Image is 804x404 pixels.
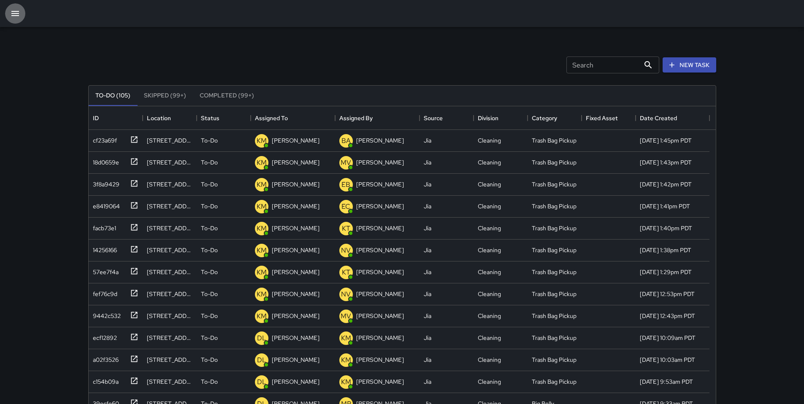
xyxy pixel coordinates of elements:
div: ID [93,106,99,130]
div: 8/19/2025, 1:45pm PDT [640,136,692,145]
button: To-Do (105) [89,86,137,106]
p: [PERSON_NAME] [356,136,404,145]
p: KM [257,136,267,146]
p: To-Do [201,136,218,145]
p: KM [257,289,267,299]
p: [PERSON_NAME] [356,334,404,342]
div: 9442c532 [89,308,121,320]
div: Cleaning [478,202,501,210]
button: Completed (99+) [193,86,261,106]
p: [PERSON_NAME] [356,312,404,320]
p: KM [257,202,267,212]
p: [PERSON_NAME] [272,136,319,145]
div: 8/19/2025, 12:43pm PDT [640,312,695,320]
div: 57ee7f4a [89,264,119,276]
div: Jia [424,158,431,167]
div: Trash Bag Pickup [532,180,577,189]
p: [PERSON_NAME] [272,224,319,232]
div: Jia [424,246,431,254]
p: [PERSON_NAME] [356,356,404,364]
div: Status [201,106,219,130]
div: 1123 Folsom Street [147,224,192,232]
p: To-Do [201,246,218,254]
p: MV [341,158,351,168]
div: Cleaning [478,334,501,342]
div: Jia [424,268,431,276]
div: 8/19/2025, 1:41pm PDT [640,202,690,210]
div: Jia [424,377,431,386]
div: Assigned To [255,106,288,130]
div: Cleaning [478,180,501,189]
div: 160 Kissling Street [147,180,192,189]
div: Assigned By [339,106,373,130]
p: [PERSON_NAME] [272,202,319,210]
div: Division [474,106,528,130]
div: Fixed Asset [586,106,618,130]
p: To-Do [201,290,218,298]
p: [PERSON_NAME] [272,246,319,254]
div: Location [143,106,197,130]
div: 953 Harrison Street [147,246,192,254]
p: KT [342,267,350,277]
p: KM [257,158,267,168]
p: EC [341,202,350,212]
button: New Task [663,57,716,73]
p: [PERSON_NAME] [272,268,319,276]
div: 66 Lafayette Street [147,377,192,386]
p: [PERSON_NAME] [356,158,404,167]
div: Trash Bag Pickup [532,334,577,342]
div: 8/19/2025, 1:29pm PDT [640,268,692,276]
div: 1020 Harrison Street [147,158,192,167]
p: [PERSON_NAME] [272,356,319,364]
div: 451 6th Street [147,290,192,298]
p: DL [257,377,266,387]
div: Cleaning [478,268,501,276]
div: Trash Bag Pickup [532,268,577,276]
div: Trash Bag Pickup [532,202,577,210]
p: KM [257,311,267,321]
p: To-Do [201,202,218,210]
div: 1048 Folsom Street [147,136,192,145]
div: e8419064 [89,199,120,210]
div: 1048 Folsom Street [147,312,192,320]
p: To-Do [201,268,218,276]
p: BA [341,136,351,146]
div: Fixed Asset [582,106,636,130]
p: [PERSON_NAME] [272,312,319,320]
div: Trash Bag Pickup [532,136,577,145]
div: 3f8a9429 [89,177,119,189]
p: [PERSON_NAME] [356,246,404,254]
div: Category [528,106,582,130]
div: 8/19/2025, 10:09am PDT [640,334,696,342]
div: a02f3526 [89,352,119,364]
div: Trash Bag Pickup [532,377,577,386]
p: KM [257,267,267,277]
div: Jia [424,356,431,364]
p: KM [257,245,267,256]
div: Trash Bag Pickup [532,158,577,167]
div: 1123 Folsom Street [147,268,192,276]
p: To-Do [201,356,218,364]
div: Jia [424,180,431,189]
div: 8/19/2025, 9:53am PDT [640,377,693,386]
p: [PERSON_NAME] [272,334,319,342]
div: 8/19/2025, 10:03am PDT [640,356,695,364]
div: Trash Bag Pickup [532,224,577,232]
div: Trash Bag Pickup [532,290,577,298]
p: EB [341,180,350,190]
div: Cleaning [478,356,501,364]
div: Category [532,106,557,130]
div: 8/19/2025, 1:40pm PDT [640,224,692,232]
div: 1000 Brannan Street [147,334,192,342]
p: KT [342,224,350,234]
p: To-Do [201,377,218,386]
p: NV [341,289,351,299]
div: Trash Bag Pickup [532,312,577,320]
div: fef76c9d [89,286,117,298]
div: 8/19/2025, 1:42pm PDT [640,180,692,189]
div: ecf12892 [89,330,117,342]
p: DL [257,333,266,343]
p: To-Do [201,180,218,189]
div: Jia [424,334,431,342]
p: KM [341,333,351,343]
